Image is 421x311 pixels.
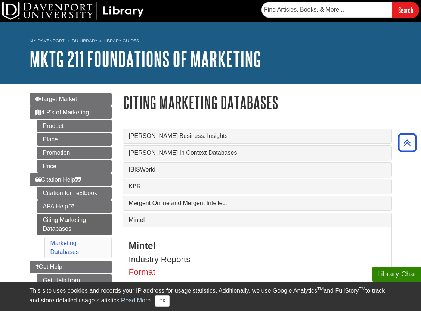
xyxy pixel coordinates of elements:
[103,38,139,43] a: Library Guides
[121,297,151,304] a: Read More
[261,2,419,18] form: Searches DU Library's articles, books, and more
[30,286,392,307] div: This site uses cookies and records your IP address for usage statistics. Additionally, we use Goo...
[68,204,74,209] i: This link opens in a new window
[37,133,112,146] a: Place
[129,200,386,207] a: Mergent Online and Mergent Intellect
[37,120,112,132] a: Product
[35,176,81,183] span: Citation Help
[30,93,112,106] a: Target Market
[395,138,419,148] a: Back to Top
[372,267,421,282] button: Library Chat
[50,240,79,255] a: Marketing Databases
[129,166,386,173] a: IBISWorld
[35,96,77,102] span: Target Market
[129,150,386,156] a: [PERSON_NAME] In Context Databases
[129,255,386,264] h4: Industry Reports
[129,183,386,190] a: KBR
[129,241,156,251] strong: Mintel
[72,38,97,43] a: DU Library
[35,109,89,116] span: 4 P's of Marketing
[155,295,170,307] button: Close
[35,264,62,270] span: Get Help
[30,173,112,186] a: Citation Help
[37,274,112,296] a: Get Help from [PERSON_NAME]
[30,36,392,48] nav: breadcrumb
[37,200,112,213] a: APA Help
[30,38,64,44] a: My Davenport
[37,214,112,235] a: Citing Marketing Databases
[123,93,392,112] h1: Citing Marketing Databases
[359,286,365,292] sup: TM
[129,133,386,139] a: [PERSON_NAME] Business: Insights
[261,2,392,18] input: Find Articles, Books, & More...
[30,106,112,119] a: 4 P's of Marketing
[129,217,386,223] a: Mintel
[37,187,112,200] a: Citation for Textbook
[30,47,261,70] a: MKTG 211 Foundations of Marketing
[2,2,144,20] img: DU Library
[30,261,112,273] a: Get Help
[37,147,112,159] a: Promotion
[317,286,324,292] sup: TM
[392,2,419,18] input: Search
[37,160,112,173] a: Price
[129,268,386,277] h4: Format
